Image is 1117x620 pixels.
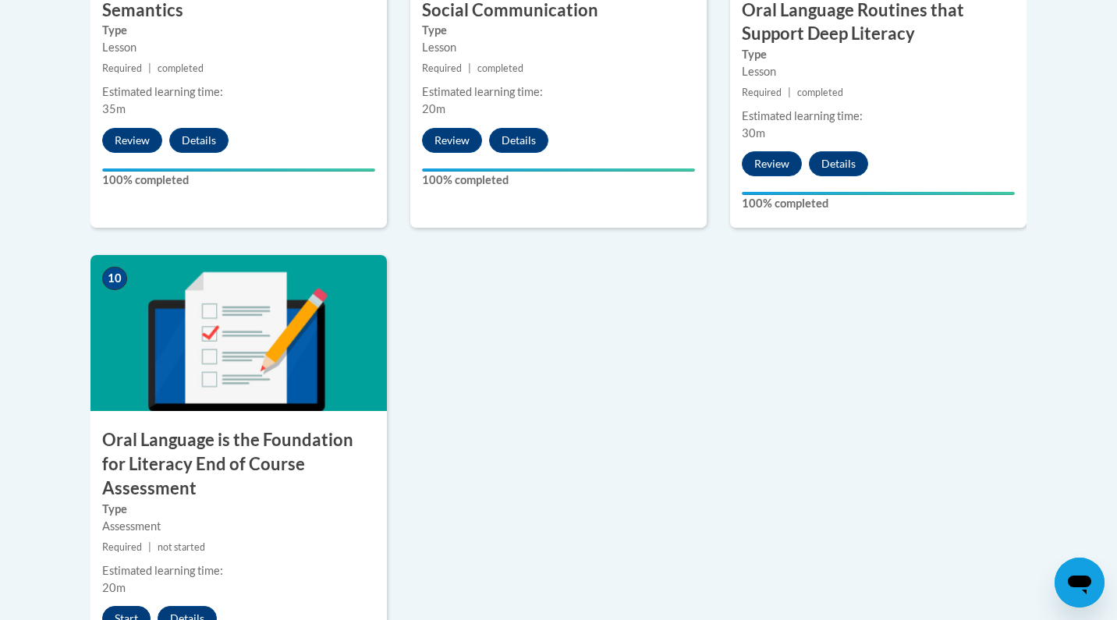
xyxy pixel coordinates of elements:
button: Review [742,151,802,176]
label: 100% completed [102,172,375,189]
span: | [468,62,471,74]
h3: Oral Language is the Foundation for Literacy End of Course Assessment [90,428,387,500]
span: Required [422,62,462,74]
span: 10 [102,267,127,290]
div: Lesson [422,39,695,56]
button: Review [102,128,162,153]
span: | [148,541,151,553]
div: Estimated learning time: [422,83,695,101]
div: Your progress [102,168,375,172]
div: Your progress [742,192,1015,195]
div: Lesson [102,39,375,56]
img: Course Image [90,255,387,411]
span: 20m [422,102,445,115]
div: Estimated learning time: [102,83,375,101]
span: Required [742,87,782,98]
div: Assessment [102,518,375,535]
span: | [788,87,791,98]
span: completed [477,62,523,74]
span: 30m [742,126,765,140]
button: Details [809,151,868,176]
span: Required [102,62,142,74]
button: Details [169,128,229,153]
span: 20m [102,581,126,594]
span: completed [158,62,204,74]
label: 100% completed [742,195,1015,212]
iframe: Button to launch messaging window [1055,558,1105,608]
div: Estimated learning time: [742,108,1015,125]
div: Lesson [742,63,1015,80]
label: 100% completed [422,172,695,189]
button: Details [489,128,548,153]
div: Your progress [422,168,695,172]
span: | [148,62,151,74]
span: completed [797,87,843,98]
span: not started [158,541,205,553]
label: Type [742,46,1015,63]
span: Required [102,541,142,553]
label: Type [102,22,375,39]
span: 35m [102,102,126,115]
button: Review [422,128,482,153]
label: Type [422,22,695,39]
div: Estimated learning time: [102,562,375,579]
label: Type [102,501,375,518]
